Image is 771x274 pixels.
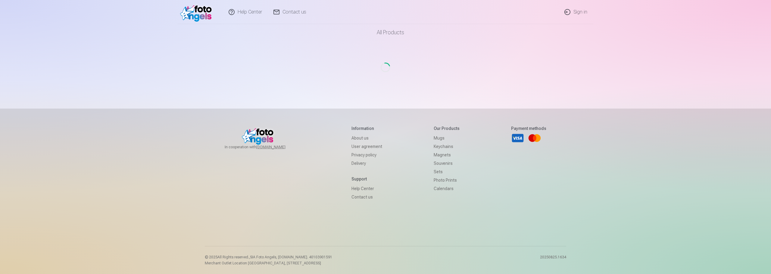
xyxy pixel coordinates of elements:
img: /v1 [180,2,215,22]
span: SIA Foto Angels, [DOMAIN_NAME]. 40103901591 [250,255,332,259]
a: Sets [434,168,460,176]
h5: Information [351,125,382,131]
a: Help Center [351,184,382,193]
a: Visa [511,131,524,145]
a: Contact us [351,193,382,201]
a: [DOMAIN_NAME] [256,145,300,149]
a: Mastercard [528,131,541,145]
h5: Payment methods [511,125,546,131]
p: 20250825.1634 [540,255,566,266]
a: Mugs [434,134,460,142]
span: In cooperation with [225,145,300,149]
a: Souvenirs [434,159,460,168]
a: User agreement [351,142,382,151]
a: Keychains [434,142,460,151]
a: Calendars [434,184,460,193]
a: All products [360,24,411,41]
a: Delivery [351,159,382,168]
p: © 2025 All Rights reserved. , [205,255,332,260]
h5: Our products [434,125,460,131]
a: Magnets [434,151,460,159]
a: Privacy policy [351,151,382,159]
a: About us [351,134,382,142]
h5: Support [351,176,382,182]
p: Merchant Outlet Location [GEOGRAPHIC_DATA], [STREET_ADDRESS] [205,261,332,266]
a: Photo prints [434,176,460,184]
